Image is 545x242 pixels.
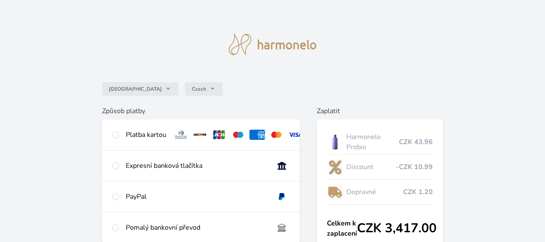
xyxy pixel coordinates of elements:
img: discount-lo.png [327,156,343,178]
span: Harmonelo Probio [346,132,399,152]
h6: Zaplatit [317,106,443,116]
div: PayPal [126,192,267,202]
span: CZK 3,417.00 [357,221,437,236]
div: Expresní banková tlačítka [126,161,267,171]
h6: Způsob platby [102,106,300,116]
button: Czech [185,82,223,96]
span: Celkem k zaplacení [327,218,357,239]
span: Discount [346,162,396,172]
span: CZK 1.20 [403,187,433,197]
img: logo.svg [229,34,317,55]
img: maestro.svg [230,130,246,140]
img: amex.svg [249,130,265,140]
div: Pomalý bankovní převod [126,223,267,233]
img: visa.svg [288,130,303,140]
img: delivery-lo.png [327,181,343,203]
button: [GEOGRAPHIC_DATA] [102,82,178,96]
img: CLEAN_PROBIO_se_stinem_x-lo.jpg [327,131,343,153]
span: Czech [192,86,206,92]
img: paypal.svg [274,192,290,202]
img: onlineBanking_CZ.svg [274,161,290,171]
span: [GEOGRAPHIC_DATA] [109,86,162,92]
span: -CZK 10.99 [396,162,433,172]
span: CZK 43.96 [399,137,433,147]
img: bankTransfer_IBAN.svg [274,223,290,233]
img: discover.svg [192,130,208,140]
img: diners.svg [173,130,189,140]
span: Dopravné [346,187,403,197]
img: mc.svg [268,130,284,140]
div: Platba kartou [126,130,166,140]
img: jcb.svg [211,130,227,140]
